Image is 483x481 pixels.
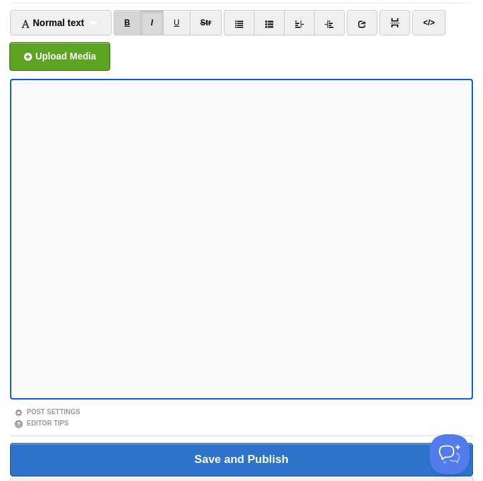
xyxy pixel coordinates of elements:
a: U [163,10,190,35]
img: pagebreak-icon.png [390,18,399,27]
a: </> [412,10,445,35]
input: Save and Publish [10,443,473,476]
a: B [114,10,141,35]
a: Editor Tips [14,420,69,427]
del: Str [200,18,212,27]
span: Normal text [21,17,84,28]
a: I [140,10,164,35]
a: Post Settings [14,408,80,416]
iframe: Help Scout Beacon - Open [430,434,470,474]
a: Str [190,10,222,35]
